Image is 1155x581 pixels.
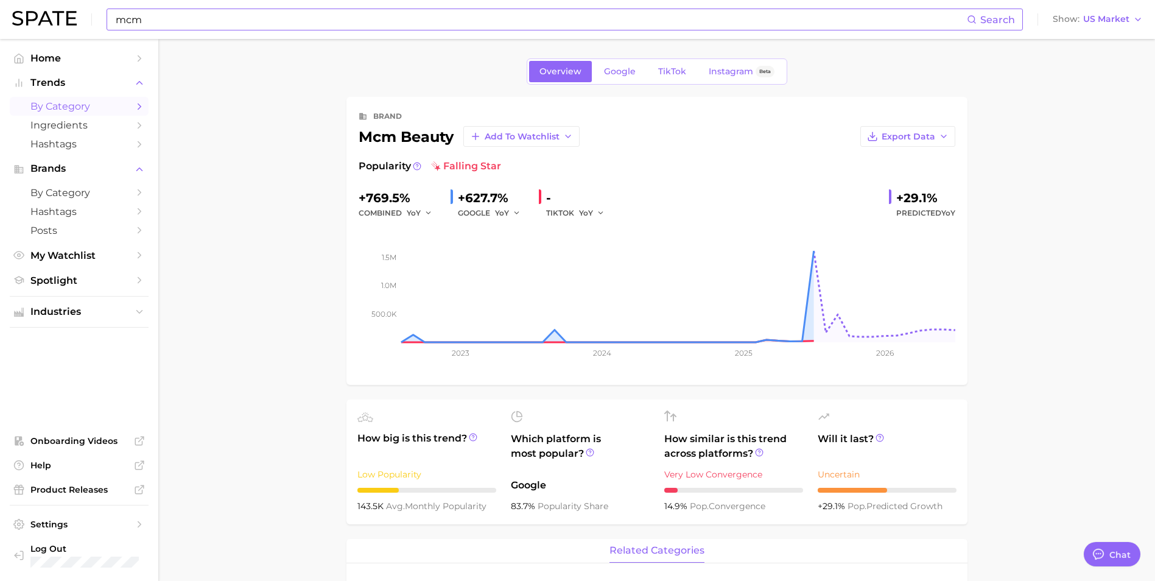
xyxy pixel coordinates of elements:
[30,250,128,261] span: My Watchlist
[980,14,1015,26] span: Search
[10,481,149,499] a: Product Releases
[690,501,765,512] span: convergence
[1050,12,1146,27] button: ShowUS Market
[648,61,697,82] a: TikTok
[357,467,496,482] div: Low Popularity
[407,208,421,218] span: YoY
[594,61,646,82] a: Google
[10,160,149,178] button: Brands
[690,501,709,512] abbr: popularity index
[1083,16,1129,23] span: US Market
[357,431,496,461] span: How big is this trend?
[357,501,386,512] span: 143.5k
[759,66,771,77] span: Beta
[818,501,848,512] span: +29.1%
[12,11,77,26] img: SPATE
[609,545,704,556] span: related categories
[511,478,650,493] span: Google
[10,135,149,153] a: Hashtags
[10,303,149,321] button: Industries
[10,246,149,265] a: My Watchlist
[30,119,128,131] span: Ingredients
[876,348,894,357] tspan: 2026
[495,206,521,220] button: YoY
[10,74,149,92] button: Trends
[30,435,128,446] span: Onboarding Videos
[10,116,149,135] a: Ingredients
[539,66,581,77] span: Overview
[538,501,608,512] span: popularity share
[511,432,650,472] span: Which platform is most popular?
[735,348,753,357] tspan: 2025
[431,159,501,174] span: falling star
[373,109,402,124] div: brand
[604,66,636,77] span: Google
[30,225,128,236] span: Posts
[30,543,156,554] span: Log Out
[463,126,580,147] button: Add to Watchlist
[359,188,441,208] div: +769.5%
[818,467,957,482] div: Uncertain
[818,432,957,461] span: Will it last?
[546,188,613,208] div: -
[30,77,128,88] span: Trends
[485,132,560,142] span: Add to Watchlist
[848,501,866,512] abbr: popularity index
[458,188,529,208] div: +627.7%
[357,488,496,493] div: 3 / 10
[860,126,955,147] button: Export Data
[451,348,469,357] tspan: 2023
[664,488,803,493] div: 1 / 10
[698,61,785,82] a: InstagramBeta
[30,306,128,317] span: Industries
[941,208,955,217] span: YoY
[407,206,433,220] button: YoY
[818,488,957,493] div: 5 / 10
[10,183,149,202] a: by Category
[848,501,943,512] span: predicted growth
[546,206,613,220] div: TIKTOK
[30,519,128,530] span: Settings
[10,221,149,240] a: Posts
[30,275,128,286] span: Spotlight
[882,132,935,142] span: Export Data
[30,100,128,112] span: by Category
[10,540,149,571] a: Log out. Currently logged in with e-mail adavis@interparfumsinc.com.
[709,66,753,77] span: Instagram
[495,208,509,218] span: YoY
[30,187,128,199] span: by Category
[664,432,803,461] span: How similar is this trend across platforms?
[386,501,405,512] abbr: average
[529,61,592,82] a: Overview
[359,159,411,174] span: Popularity
[431,161,441,171] img: falling star
[10,456,149,474] a: Help
[10,97,149,116] a: by Category
[592,348,611,357] tspan: 2024
[10,202,149,221] a: Hashtags
[10,432,149,450] a: Onboarding Videos
[10,271,149,290] a: Spotlight
[30,484,128,495] span: Product Releases
[114,9,967,30] input: Search here for a brand, industry, or ingredient
[511,501,538,512] span: 83.7%
[30,52,128,64] span: Home
[896,188,955,208] div: +29.1%
[386,501,486,512] span: monthly popularity
[359,126,580,147] div: mcm beauty
[664,501,690,512] span: 14.9%
[458,206,529,220] div: GOOGLE
[359,206,441,220] div: combined
[896,206,955,220] span: Predicted
[664,467,803,482] div: Very Low Convergence
[30,206,128,217] span: Hashtags
[30,163,128,174] span: Brands
[10,515,149,533] a: Settings
[30,460,128,471] span: Help
[579,206,605,220] button: YoY
[10,49,149,68] a: Home
[30,138,128,150] span: Hashtags
[658,66,686,77] span: TikTok
[579,208,593,218] span: YoY
[1053,16,1080,23] span: Show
